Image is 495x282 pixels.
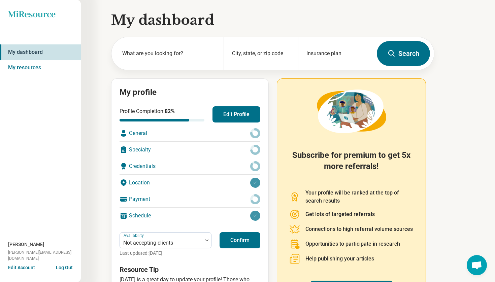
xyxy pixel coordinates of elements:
div: Location [120,175,260,191]
h1: My dashboard [111,11,434,30]
p: Your profile will be ranked at the top of search results [305,189,414,205]
button: Log Out [56,264,73,270]
div: Payment [120,191,260,207]
div: Schedule [120,208,260,224]
p: Help publishing your articles [305,255,374,263]
button: Confirm [220,232,260,248]
button: Search [377,41,430,66]
span: [PERSON_NAME] [8,241,44,248]
label: What are you looking for? [122,49,216,58]
span: 82 % [165,108,175,114]
div: General [120,125,260,141]
p: Last updated: [DATE] [120,250,211,257]
div: Credentials [120,158,260,174]
h2: Subscribe for premium to get 5x more referrals! [289,150,414,181]
div: Open chat [467,255,487,275]
h3: Resource Tip [120,265,260,274]
h2: My profile [120,87,260,98]
div: Specialty [120,142,260,158]
div: Profile Completion: [120,107,204,121]
p: Opportunities to participate in research [305,240,400,248]
p: Get lots of targeted referrals [305,210,375,218]
button: Edit Profile [212,106,260,122]
button: Edit Account [8,264,35,271]
span: [PERSON_NAME][EMAIL_ADDRESS][DOMAIN_NAME] [8,249,81,261]
p: Connections to high referral volume sources [305,225,413,233]
label: Availability [124,233,145,238]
